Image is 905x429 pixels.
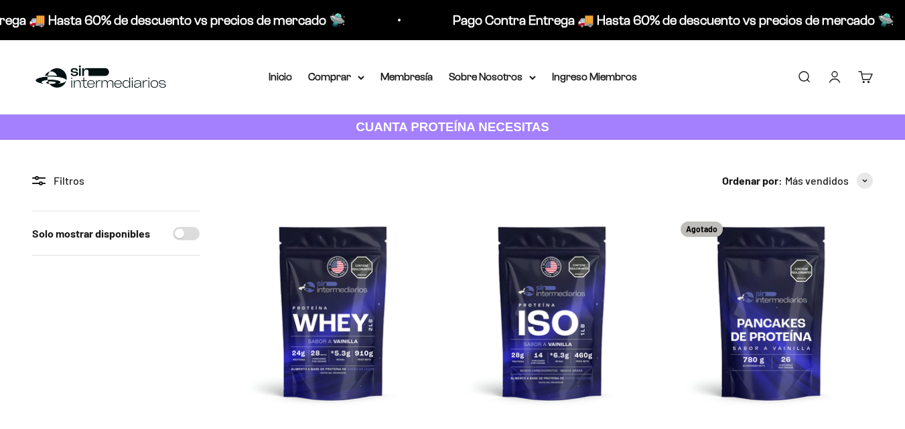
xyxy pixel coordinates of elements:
p: Pago Contra Entrega 🚚 Hasta 60% de descuento vs precios de mercado 🛸 [451,9,892,31]
summary: Sobre Nosotros [449,68,536,86]
a: Ingreso Miembros [552,71,637,82]
span: Ordenar por: [722,172,782,189]
div: Filtros [32,172,200,189]
a: Inicio [269,71,292,82]
span: Más vendidos [785,172,849,189]
button: Más vendidos [785,172,873,189]
strong: CUANTA PROTEÍNA NECESITAS [356,120,549,134]
a: Membresía [380,71,433,82]
label: Solo mostrar disponibles [32,225,150,242]
summary: Comprar [308,68,364,86]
